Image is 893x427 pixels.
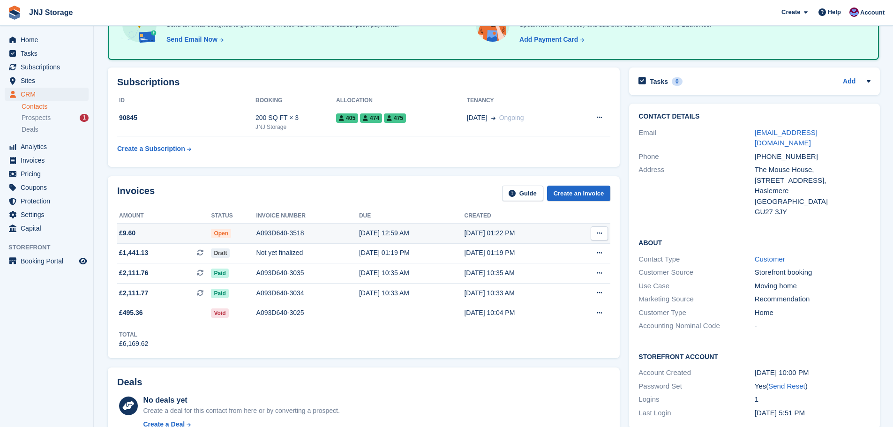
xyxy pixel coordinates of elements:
[211,248,230,258] span: Draft
[467,113,488,123] span: [DATE]
[499,114,524,121] span: Ongoing
[166,35,218,45] div: Send Email Now
[755,367,870,378] div: [DATE] 10:00 PM
[255,93,336,108] th: Booking
[21,47,77,60] span: Tasks
[21,181,77,194] span: Coupons
[117,144,185,154] div: Create a Subscription
[638,381,754,392] div: Password Set
[464,308,570,318] div: [DATE] 10:04 PM
[22,125,89,135] a: Deals
[464,228,570,238] div: [DATE] 01:22 PM
[638,165,754,217] div: Address
[638,394,754,405] div: Logins
[464,248,570,258] div: [DATE] 01:19 PM
[5,74,89,87] a: menu
[119,339,148,349] div: £6,169.62
[80,114,89,122] div: 1
[21,154,77,167] span: Invoices
[256,288,359,298] div: A093D640-3034
[638,151,754,162] div: Phone
[638,254,754,265] div: Contact Type
[21,167,77,180] span: Pricing
[755,186,870,196] div: Haslemere
[5,167,89,180] a: menu
[755,207,870,217] div: GU27 3JY
[519,35,578,45] div: Add Payment Card
[638,408,754,419] div: Last Login
[117,140,191,157] a: Create a Subscription
[119,248,148,258] span: £1,441.13
[755,255,785,263] a: Customer
[5,47,89,60] a: menu
[638,281,754,292] div: Use Case
[5,33,89,46] a: menu
[359,209,465,224] th: Due
[21,74,77,87] span: Sites
[21,208,77,221] span: Settings
[384,113,406,123] span: 475
[336,113,358,123] span: 405
[143,406,339,416] div: Create a deal for this contact from here or by converting a prospect.
[464,288,570,298] div: [DATE] 10:33 AM
[781,7,800,17] span: Create
[117,377,142,388] h2: Deals
[755,381,870,392] div: Yes
[211,269,228,278] span: Paid
[8,6,22,20] img: stora-icon-8386f47178a22dfd0bd8f6a31ec36ba5ce8667c1dd55bd0f319d3a0aa187defe.svg
[256,268,359,278] div: A093D640-3035
[117,77,610,88] h2: Subscriptions
[211,289,228,298] span: Paid
[828,7,841,17] span: Help
[755,294,870,305] div: Recommendation
[5,140,89,153] a: menu
[256,248,359,258] div: Not yet finalized
[638,113,870,120] h2: Contact Details
[849,7,859,17] img: Jonathan Scrase
[5,88,89,101] a: menu
[5,154,89,167] a: menu
[359,288,465,298] div: [DATE] 10:33 AM
[119,268,148,278] span: £2,111.76
[25,5,76,20] a: JNJ Storage
[22,113,89,123] a: Prospects 1
[360,113,382,123] span: 474
[117,209,211,224] th: Amount
[638,321,754,331] div: Accounting Nominal Code
[638,307,754,318] div: Customer Type
[638,367,754,378] div: Account Created
[755,281,870,292] div: Moving home
[211,308,228,318] span: Void
[638,352,870,361] h2: Storefront Account
[22,125,38,134] span: Deals
[467,93,574,108] th: Tenancy
[359,248,465,258] div: [DATE] 01:19 PM
[359,268,465,278] div: [DATE] 10:35 AM
[77,255,89,267] a: Preview store
[117,186,155,201] h2: Invoices
[211,209,256,224] th: Status
[5,208,89,221] a: menu
[755,128,818,147] a: [EMAIL_ADDRESS][DOMAIN_NAME]
[5,255,89,268] a: menu
[119,330,148,339] div: Total
[638,294,754,305] div: Marketing Source
[21,222,77,235] span: Capital
[8,243,93,252] span: Storefront
[255,113,336,123] div: 200 SQ FT × 3
[766,382,807,390] span: ( )
[755,409,805,417] time: 2025-06-14 16:51:36 UTC
[256,209,359,224] th: Invoice number
[755,394,870,405] div: 1
[21,33,77,46] span: Home
[21,140,77,153] span: Analytics
[5,195,89,208] a: menu
[755,307,870,318] div: Home
[502,186,543,201] a: Guide
[5,181,89,194] a: menu
[672,77,683,86] div: 0
[5,60,89,74] a: menu
[21,255,77,268] span: Booking Portal
[336,93,467,108] th: Allocation
[768,382,805,390] a: Send Reset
